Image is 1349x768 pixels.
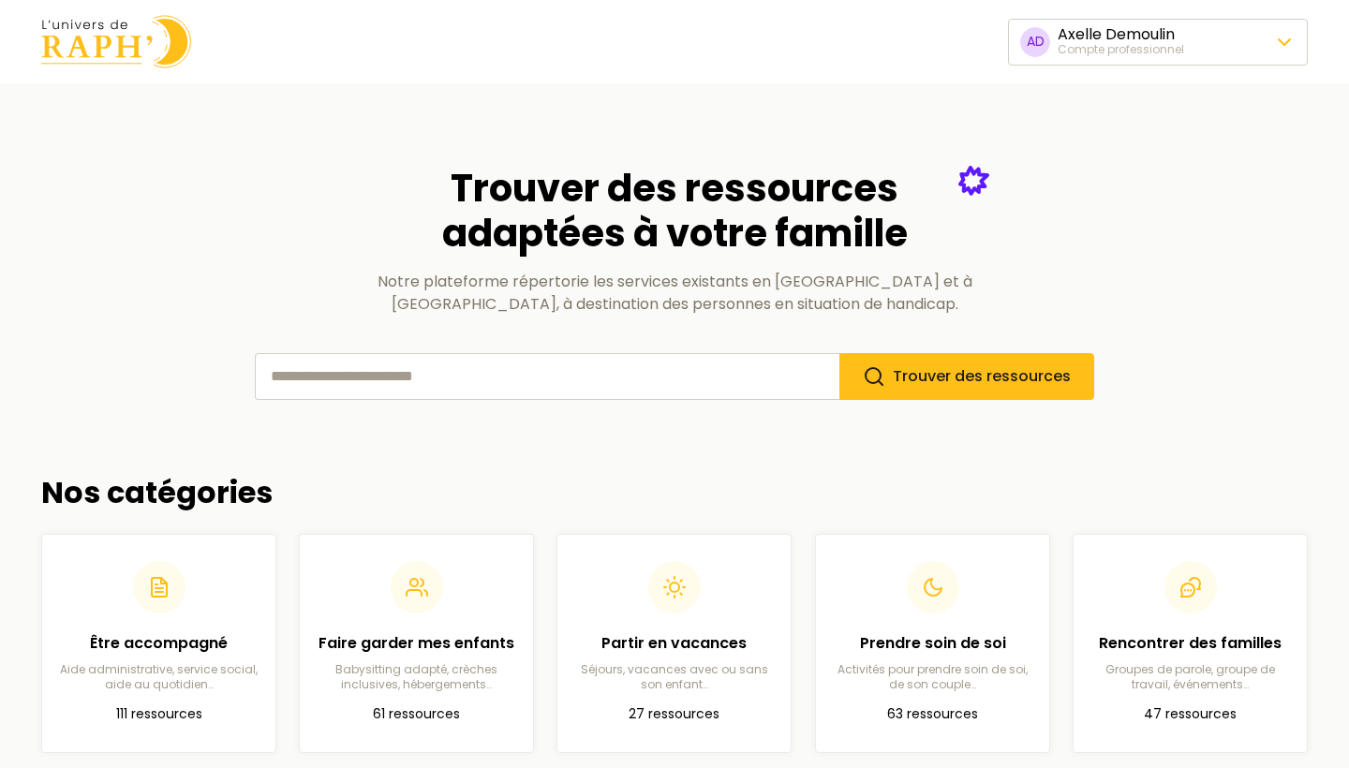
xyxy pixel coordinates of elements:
p: Babysitting adapté, crèches inclusives, hébergements… [315,662,518,692]
span: Axelle [1058,23,1102,45]
span: Trouver des ressources [893,365,1071,387]
p: 63 ressources [831,703,1034,726]
p: Groupes de parole, groupe de travail, événements… [1089,662,1292,692]
p: Aide administrative, service social, aide au quotidien… [57,662,260,692]
h2: Être accompagné [57,632,260,655]
a: Rencontrer des famillesGroupes de parole, groupe de travail, événements…47 ressources [1073,534,1308,753]
h2: Partir en vacances [572,632,776,655]
p: Activités pour prendre soin de soi, de son couple… [831,662,1034,692]
h2: Trouver des ressources adaptées à votre famille [360,166,989,256]
h2: Nos catégories [41,475,1308,510]
p: 61 ressources [315,703,518,726]
h2: Faire garder mes enfants [315,632,518,655]
button: Trouver des ressources [839,353,1094,400]
a: Faire garder mes enfantsBabysitting adapté, crèches inclusives, hébergements…61 ressources [299,534,534,753]
img: Étoile [958,166,989,196]
span: AD [1020,27,1050,57]
a: Être accompagnéAide administrative, service social, aide au quotidien…111 ressources [41,534,276,753]
p: 47 ressources [1089,703,1292,726]
p: Séjours, vacances avec ou sans son enfant… [572,662,776,692]
a: Partir en vacancesSéjours, vacances avec ou sans son enfant…27 ressources [556,534,792,753]
p: 111 ressources [57,703,260,726]
h2: Rencontrer des familles [1089,632,1292,655]
button: ADAxelle DemoulinCompte professionnel [1008,19,1308,66]
div: Compte professionnel [1058,42,1184,57]
p: 27 ressources [572,703,776,726]
img: Univers de Raph logo [41,15,191,68]
span: Demoulin [1105,23,1175,45]
h2: Prendre soin de soi [831,632,1034,655]
p: Notre plateforme répertorie les services existants en [GEOGRAPHIC_DATA] et à [GEOGRAPHIC_DATA], à... [360,271,989,316]
a: Prendre soin de soiActivités pour prendre soin de soi, de son couple…63 ressources [815,534,1050,753]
